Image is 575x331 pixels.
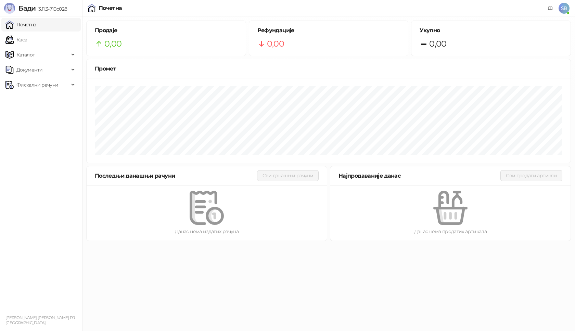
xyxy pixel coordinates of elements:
[4,3,15,14] img: Logo
[95,26,238,35] h5: Продаје
[429,37,446,50] span: 0,00
[95,171,257,180] div: Последњи данашњи рачуни
[559,3,570,14] span: SB
[16,48,35,62] span: Каталог
[99,5,122,11] div: Почетна
[16,78,58,92] span: Фискални рачуни
[545,3,556,14] a: Документација
[104,37,122,50] span: 0,00
[5,18,36,31] a: Почетна
[257,170,319,181] button: Сви данашњи рачуни
[16,63,42,77] span: Документи
[500,170,562,181] button: Сви продати артикли
[420,26,562,35] h5: Укупно
[267,37,284,50] span: 0,00
[5,315,75,325] small: [PERSON_NAME] [PERSON_NAME] PR [GEOGRAPHIC_DATA]
[341,228,560,235] div: Данас нема продатих артикала
[5,33,27,47] a: Каса
[338,171,500,180] div: Најпродаваније данас
[257,26,400,35] h5: Рефундације
[18,4,36,12] span: Бади
[95,64,562,73] div: Промет
[98,228,316,235] div: Данас нема издатих рачуна
[36,6,67,12] span: 3.11.3-710c028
